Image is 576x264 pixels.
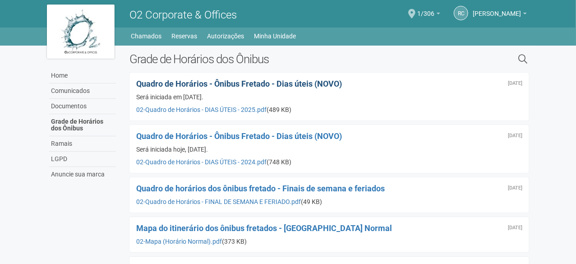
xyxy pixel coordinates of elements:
a: Documentos [49,99,116,114]
a: 1/306 [417,11,440,19]
div: Sexta-feira, 24 de janeiro de 2025 às 19:36 [508,81,522,86]
a: Anuncie sua marca [49,167,116,182]
span: ROSANGELADO CARMO GUIMARAES [473,1,521,17]
div: (373 KB) [136,237,523,245]
span: O2 Corporate & Offices [129,9,237,21]
a: 02-Quadro de Horários - DIAS ÚTEIS - 2024.pdf [136,158,267,166]
span: 1/306 [417,1,434,17]
div: Será iniciada hoje, [DATE]. [136,145,523,153]
a: Autorizações [207,30,244,42]
a: 02-Mapa (Horário Normal).pdf [136,238,222,245]
div: (489 KB) [136,106,523,114]
a: Minha Unidade [254,30,296,42]
a: Quadro de Horários - Ônibus Fretado - Dias úteis (NOVO) [136,131,342,141]
a: Ramais [49,136,116,152]
a: Grade de Horários dos Ônibus [49,114,116,136]
h2: Grade de Horários dos Ônibus [129,52,426,66]
div: Sexta-feira, 23 de outubro de 2020 às 16:54 [508,225,522,231]
a: Quadro de Horários - Ônibus Fretado - Dias úteis (NOVO) [136,79,342,88]
a: 02-Quadro de Horários - FINAL DE SEMANA E FERIADO.pdf [136,198,301,205]
div: Sexta-feira, 23 de outubro de 2020 às 16:55 [508,185,522,191]
a: Comunicados [49,83,116,99]
a: Reservas [172,30,198,42]
a: Mapa do itinerário dos ônibus fretados - [GEOGRAPHIC_DATA] Normal [136,223,392,233]
div: (748 KB) [136,158,523,166]
a: Home [49,68,116,83]
div: Segunda-feira, 13 de maio de 2024 às 11:08 [508,133,522,139]
div: Será iniciada em [DATE]. [136,93,523,101]
a: Quadro de horários dos ônibus fretado - Finais de semana e feriados [136,184,385,193]
a: LGPD [49,152,116,167]
img: logo.jpg [47,5,115,59]
a: [PERSON_NAME] [473,11,527,19]
a: 02-Quadro de Horários - DIAS ÚTEIS - 2025.pdf [136,106,267,113]
div: (49 KB) [136,198,523,206]
a: RC [454,6,468,20]
a: Chamados [131,30,162,42]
